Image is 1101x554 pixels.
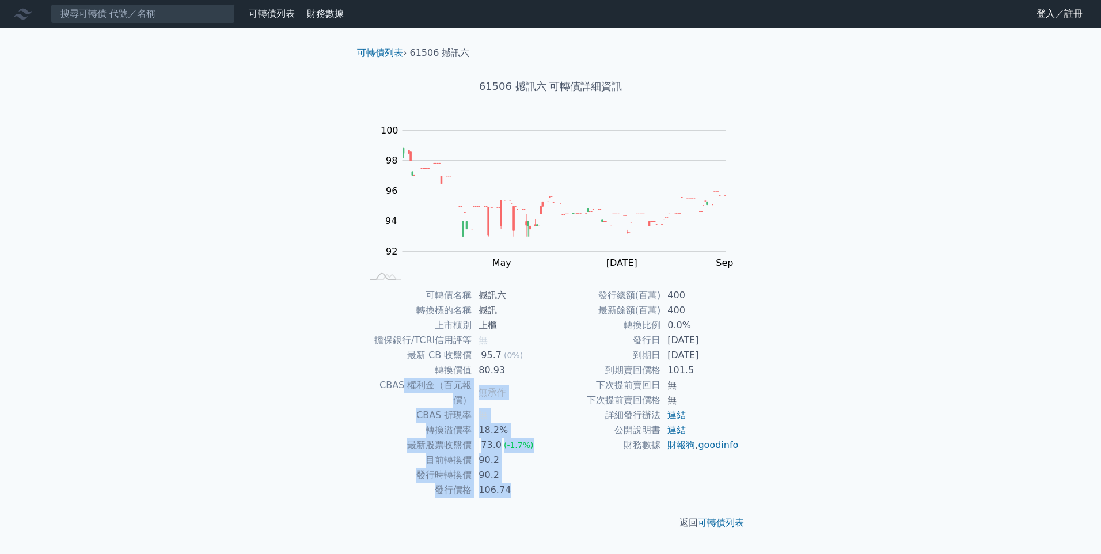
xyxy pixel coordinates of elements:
g: Chart [375,125,743,268]
p: 返回 [348,516,753,530]
a: goodinfo [698,439,738,450]
td: 90.2 [472,468,550,483]
td: 90.2 [472,453,550,468]
li: › [357,46,407,60]
td: 最新 CB 收盤價 [362,348,472,363]
td: 無 [660,378,739,393]
li: 61506 撼訊六 [410,46,470,60]
tspan: 96 [386,185,397,196]
td: 發行總額(百萬) [550,288,660,303]
td: 到期日 [550,348,660,363]
g: Series [403,148,726,237]
td: 撼訊六 [472,288,550,303]
tspan: 92 [386,246,397,257]
td: 轉換價值 [362,363,472,378]
td: 公開說明書 [550,423,660,438]
a: 可轉債列表 [357,47,403,58]
td: , [660,438,739,453]
tspan: May [492,257,511,268]
tspan: Sep [716,257,733,268]
td: 下次提前賣回日 [550,378,660,393]
td: 最新餘額(百萬) [550,303,660,318]
td: 0.0% [660,318,739,333]
td: 轉換標的名稱 [362,303,472,318]
td: 目前轉換價 [362,453,472,468]
td: 財務數據 [550,438,660,453]
span: 無 [479,335,488,346]
div: 73.0 [479,438,504,453]
td: 撼訊 [472,303,550,318]
td: 轉換比例 [550,318,660,333]
td: CBAS 折現率 [362,408,472,423]
td: [DATE] [660,333,739,348]
span: (0%) [504,351,523,360]
a: 連結 [667,409,686,420]
td: 詳細發行辦法 [550,408,660,423]
a: 可轉債列表 [249,8,295,19]
span: 無 [479,409,488,420]
td: 無 [660,393,739,408]
div: 聊天小工具 [1043,499,1101,554]
td: [DATE] [660,348,739,363]
td: 發行價格 [362,483,472,498]
h1: 61506 撼訊六 可轉債詳細資訊 [348,78,753,94]
a: 登入／註冊 [1027,5,1092,23]
td: 400 [660,288,739,303]
td: 101.5 [660,363,739,378]
a: 可轉債列表 [698,517,744,528]
span: 無承作 [479,387,506,398]
td: 400 [660,303,739,318]
iframe: Chat Widget [1043,499,1101,554]
td: 到期賣回價格 [550,363,660,378]
tspan: 100 [381,125,398,136]
a: 連結 [667,424,686,435]
a: 財務數據 [307,8,344,19]
td: 下次提前賣回價格 [550,393,660,408]
td: 上櫃 [472,318,550,333]
td: 可轉債名稱 [362,288,472,303]
td: 轉換溢價率 [362,423,472,438]
td: 80.93 [472,363,550,378]
input: 搜尋可轉債 代號／名稱 [51,4,235,24]
td: 106.74 [472,483,550,498]
td: 發行時轉換價 [362,468,472,483]
td: 發行日 [550,333,660,348]
tspan: 98 [386,155,397,166]
td: 18.2% [472,423,550,438]
td: 擔保銀行/TCRI信用評等 [362,333,472,348]
tspan: [DATE] [606,257,637,268]
td: CBAS 權利金（百元報價） [362,378,472,408]
a: 財報狗 [667,439,695,450]
td: 最新股票收盤價 [362,438,472,453]
span: (-1.7%) [504,441,534,450]
tspan: 94 [385,215,397,226]
td: 上市櫃別 [362,318,472,333]
div: 95.7 [479,348,504,363]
